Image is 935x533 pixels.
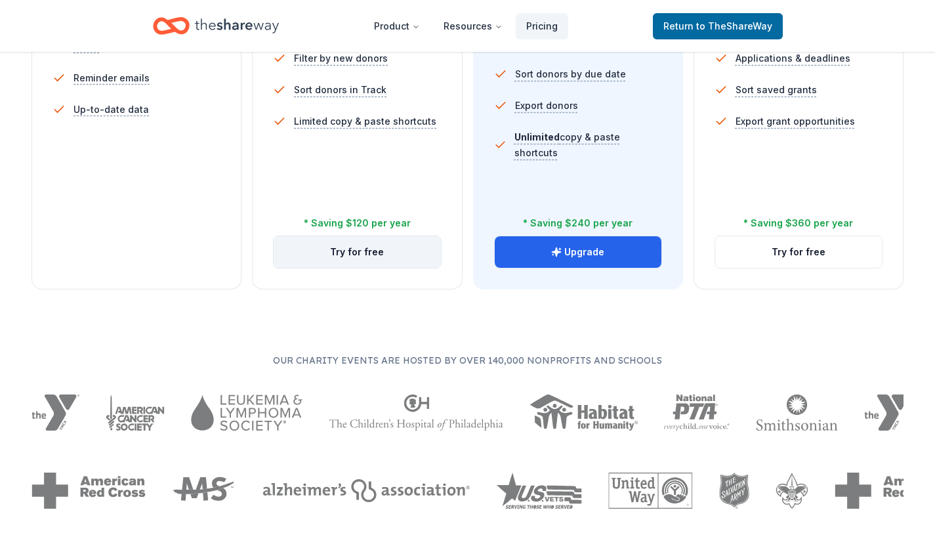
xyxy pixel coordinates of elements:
img: Leukemia & Lymphoma Society [191,394,302,431]
img: Habitat for Humanity [530,394,638,431]
button: Resources [433,13,513,39]
span: Sort donors in Track [294,82,386,98]
a: Returnto TheShareWay [653,13,783,39]
div: * Saving $120 per year [304,215,411,231]
span: copy & paste shortcuts [514,131,620,158]
img: American Cancer Society [106,394,165,431]
span: Up-to-date data [73,102,149,117]
span: Unlimited [514,131,560,142]
img: American Red Cross [31,473,146,509]
img: United Way [608,473,692,509]
a: Pricing [516,13,568,39]
a: Home [153,11,279,41]
span: Export donors [515,98,578,114]
img: MS [172,473,236,509]
span: Sort saved grants [736,82,817,98]
img: National PTA [664,394,730,431]
div: * Saving $360 per year [743,215,853,231]
img: Boy Scouts of America [776,473,808,509]
span: Applications & deadlines [736,51,850,66]
button: Upgrade [495,236,661,268]
img: Alzheimers Association [262,479,470,502]
span: Filter by new donors [294,51,388,66]
img: The Salvation Army [719,473,750,509]
img: YMCA [864,394,912,431]
img: YMCA [31,394,79,431]
p: Our charity events are hosted by over 140,000 nonprofits and schools [31,352,904,368]
img: Smithsonian [756,394,838,431]
span: Sort donors by due date [515,66,626,82]
img: US Vets [496,473,582,509]
span: Return [663,18,772,34]
span: to TheShareWay [696,20,772,32]
span: Reminder emails [73,70,150,86]
img: The Children's Hospital of Philadelphia [329,394,503,431]
button: Product [364,13,430,39]
span: Export grant opportunities [736,114,855,129]
nav: Main [364,11,568,41]
div: * Saving $240 per year [523,215,633,231]
button: Try for free [274,236,440,268]
span: Limited copy & paste shortcuts [294,114,436,129]
button: Try for free [715,236,882,268]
